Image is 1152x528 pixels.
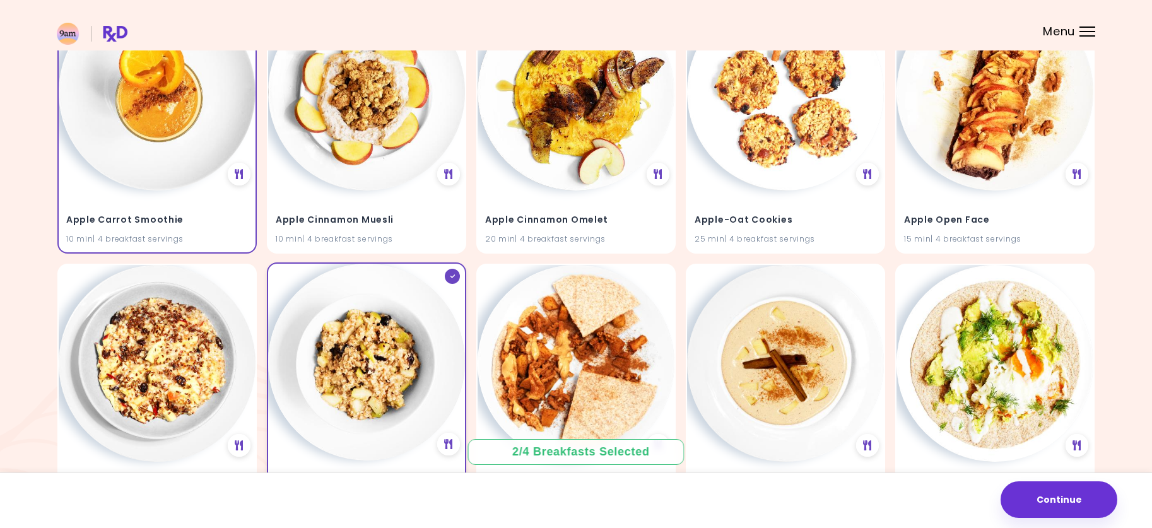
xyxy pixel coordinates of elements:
div: See Meal Plan [437,433,460,455]
div: See Meal Plan [228,434,250,457]
h4: Apple Carrot Smoothie [66,210,248,230]
div: See Meal Plan [856,434,879,457]
div: 10 min | 4 breakfast servings [66,232,248,244]
button: Continue [1001,481,1117,518]
div: See Meal Plan [1066,163,1088,185]
div: See Meal Plan [228,163,250,185]
h4: Apple-Oat Cookies [695,210,876,230]
div: 2 / 4 Breakfasts Selected [512,444,640,460]
span: Menu [1043,26,1075,37]
div: See Meal Plan [647,434,669,457]
div: See Meal Plan [647,163,669,185]
div: See Meal Plan [1066,434,1088,457]
div: 10 min | 4 breakfast servings [276,232,457,244]
div: 20 min | 4 breakfast servings [485,232,667,244]
div: See Meal Plan [437,163,460,185]
div: See Meal Plan [856,163,879,185]
div: 15 min | 4 breakfast servings [904,232,1086,244]
h4: Apple Cinnamon Muesli [276,210,457,230]
img: RxDiet [57,23,127,45]
div: 25 min | 4 breakfast servings [695,232,876,244]
h4: Apple Open Face [904,210,1086,230]
h4: Apple Cinnamon Omelet [485,210,667,230]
